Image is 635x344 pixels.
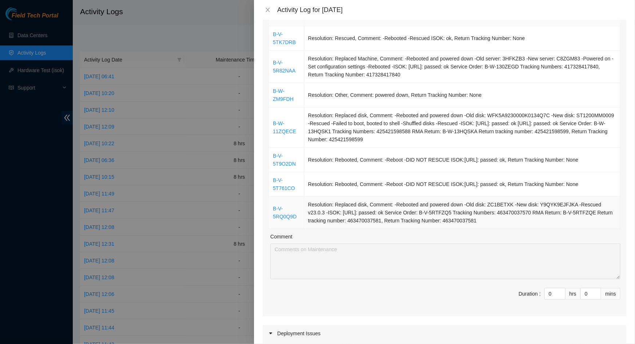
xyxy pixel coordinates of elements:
[273,177,295,191] a: B-V-5T761CO
[273,206,297,220] a: B-V-5RQ0Q9D
[304,26,620,51] td: Resolution: Rescued, Comment: -Rebooted -Rescued ISOK: ok, Return Tracking Number: None
[601,288,620,300] div: mins
[270,233,293,241] label: Comment
[304,148,620,172] td: Resolution: Rebooted, Comment: -Reboot -DID NOT RESCUE ISOK:[URL]: passed: ok, Return Tracking Nu...
[273,120,296,134] a: B-W-11ZQECE
[277,6,626,14] div: Activity Log for [DATE]
[270,244,620,279] textarea: Comment
[269,331,273,336] span: caret-right
[304,172,620,197] td: Resolution: Rebooted, Comment: -Reboot -DID NOT RESCUE ISOK:[URL]: passed: ok, Return Tracking Nu...
[304,83,620,107] td: Resolution: Other, Comment: powered down, Return Tracking Number: None
[265,7,271,13] span: close
[273,31,296,45] a: B-V-5TK7DRB
[565,288,581,300] div: hrs
[519,290,541,298] div: Duration :
[263,325,626,342] div: Deployment Issues
[273,88,294,102] a: B-W-ZM9FDH
[273,60,295,74] a: B-V-5R82NAA
[304,107,620,148] td: Resolution: Replaced disk, Comment: -Rebooted and powered down -Old disk: WFK5A9230000K0134Q7C -N...
[304,51,620,83] td: Resolution: Replaced Machine, Comment: -Rebooted and powered down -Old server: 3HFKZB3 -New serve...
[263,7,273,13] button: Close
[273,153,296,167] a: B-V-5T9O2DN
[304,197,620,229] td: Resolution: Replaced disk, Comment: -Rebooted and powered down -Old disk: ZC1BETXK -New disk: Y9Q...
